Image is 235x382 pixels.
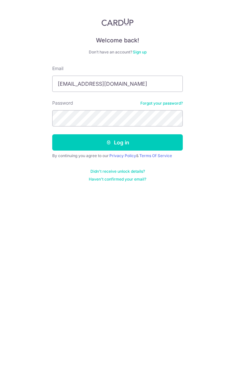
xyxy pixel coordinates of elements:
a: Haven't confirmed your email? [89,177,146,182]
h4: Welcome back! [52,37,183,44]
a: Didn't receive unlock details? [90,169,145,174]
a: Forgot your password? [140,101,183,106]
div: By continuing you agree to our & [52,153,183,158]
button: Log in [52,134,183,151]
img: CardUp Logo [102,18,133,26]
input: Enter your Email [52,76,183,92]
a: Privacy Policy [109,153,136,158]
a: Sign up [133,50,147,54]
label: Email [52,65,63,72]
a: Terms Of Service [139,153,172,158]
label: Password [52,100,73,106]
div: Don’t have an account? [52,50,183,55]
